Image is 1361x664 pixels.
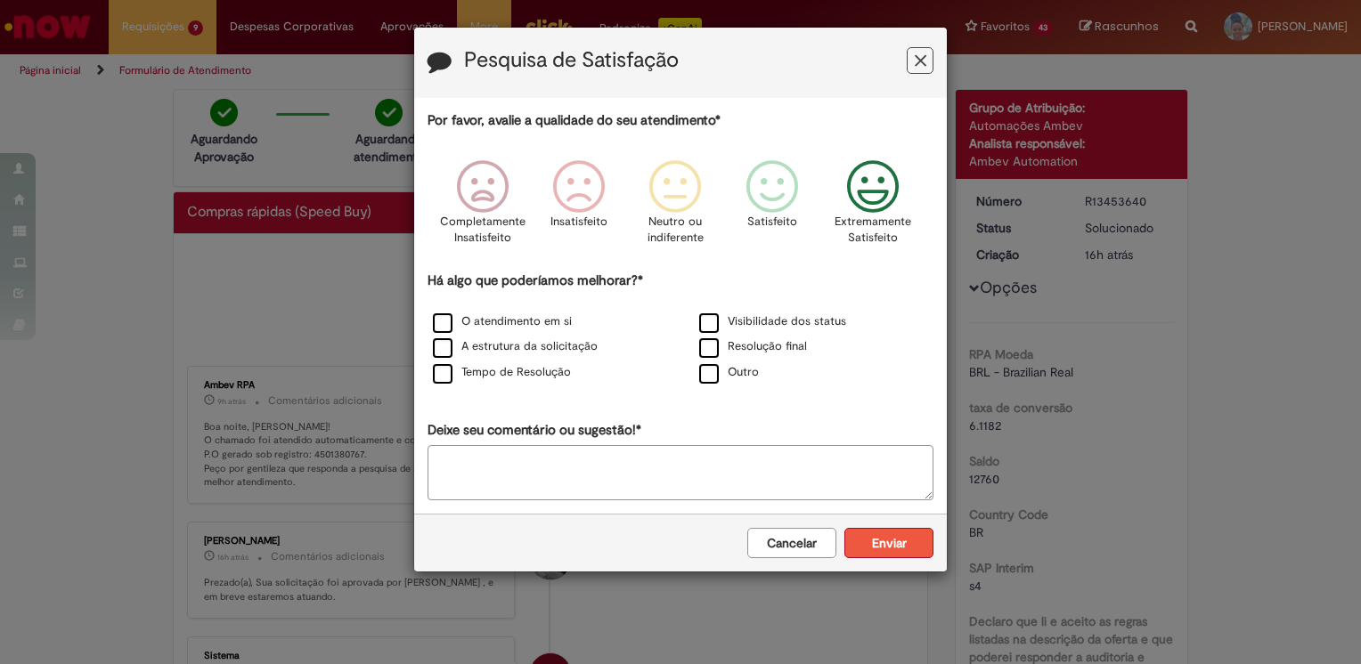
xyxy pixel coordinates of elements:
label: Visibilidade dos status [699,313,846,330]
label: Pesquisa de Satisfação [464,49,679,72]
label: Resolução final [699,338,807,355]
label: A estrutura da solicitação [433,338,598,355]
label: O atendimento em si [433,313,572,330]
p: Satisfeito [747,214,797,231]
p: Neutro ou indiferente [643,214,707,247]
p: Completamente Insatisfeito [440,214,526,247]
p: Extremamente Satisfeito [835,214,911,247]
label: Tempo de Resolução [433,364,571,381]
div: Completamente Insatisfeito [437,147,528,269]
div: Extremamente Satisfeito [823,147,925,269]
div: Insatisfeito [534,147,624,269]
div: Satisfeito [726,147,817,269]
label: Por favor, avalie a qualidade do seu atendimento* [428,111,721,130]
p: Insatisfeito [550,214,607,231]
label: Outro [699,364,759,381]
button: Enviar [844,528,933,558]
div: Neutro ou indiferente [630,147,721,269]
div: Há algo que poderíamos melhorar?* [428,271,933,386]
label: Deixe seu comentário ou sugestão!* [428,421,641,440]
button: Cancelar [747,528,836,558]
